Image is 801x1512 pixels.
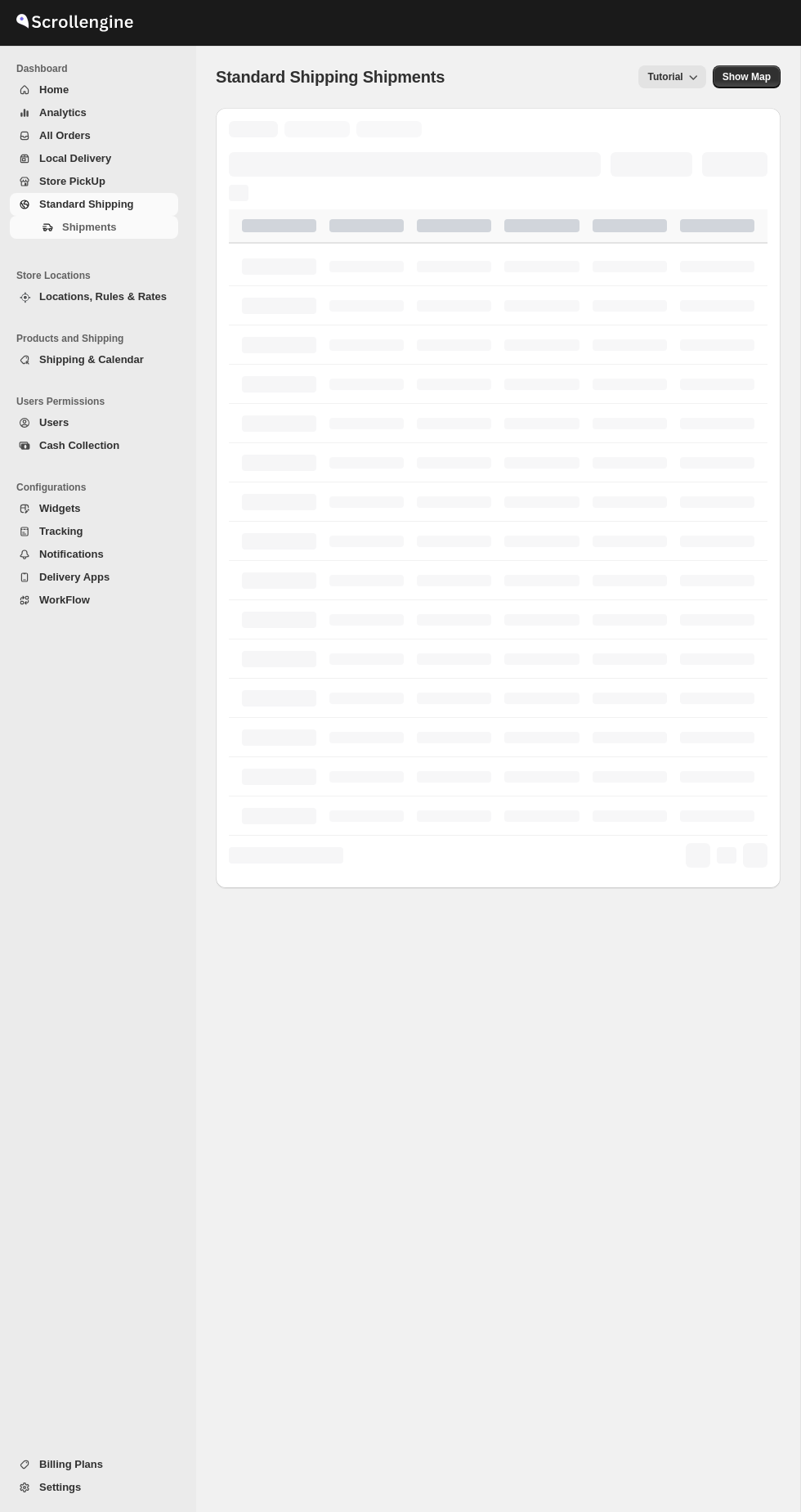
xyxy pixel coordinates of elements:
span: Shipping & Calendar [39,353,144,366]
span: Billing Plans [39,1458,103,1470]
span: Delivery Apps [39,571,110,583]
button: Notifications [10,543,178,566]
span: Show Map [723,70,771,83]
button: Analytics [10,101,178,124]
span: Settings [39,1481,81,1493]
span: Products and Shipping [16,332,185,345]
button: Delivery Apps [10,566,178,589]
span: All Orders [39,129,91,141]
span: Tutorial [648,71,683,83]
button: Shipping & Calendar [10,348,178,371]
span: Shipments [62,221,116,233]
button: All Orders [10,124,178,147]
button: Shipments [10,216,178,239]
span: Analytics [39,106,87,119]
button: Users [10,411,178,434]
span: Configurations [16,481,185,494]
span: Store Locations [16,269,185,282]
button: Cash Collection [10,434,178,457]
span: Users Permissions [16,395,185,408]
button: Locations, Rules & Rates [10,285,178,308]
button: Widgets [10,497,178,520]
span: Users [39,416,69,428]
span: Local Delivery [39,152,111,164]
button: Tracking [10,520,178,543]
span: Notifications [39,548,104,560]
span: Tracking [39,525,83,537]
button: Home [10,79,178,101]
span: Dashboard [16,62,185,75]
button: Settings [10,1476,178,1499]
span: Store PickUp [39,175,105,187]
button: WorkFlow [10,589,178,612]
span: Home [39,83,69,96]
span: Widgets [39,502,80,514]
span: WorkFlow [39,594,90,606]
span: Standard Shipping [39,198,134,210]
span: Locations, Rules & Rates [39,290,167,303]
button: Billing Plans [10,1453,178,1476]
span: Cash Collection [39,439,119,451]
button: Map action label [713,65,781,88]
span: Standard Shipping Shipments [216,68,445,86]
button: Tutorial [638,65,706,88]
